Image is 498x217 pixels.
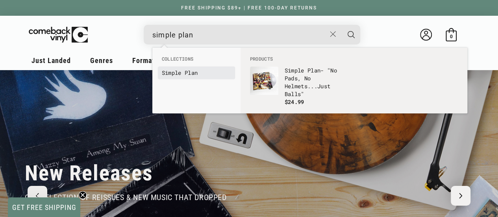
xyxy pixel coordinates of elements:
[307,67,320,74] b: Plan
[246,56,462,63] li: Products
[341,25,361,45] button: Search
[185,69,198,76] b: Plan
[285,67,304,74] b: Simple
[173,5,325,11] a: FREE SHIPPING $89+ | FREE 100-DAY RETURNS
[158,56,235,67] li: Collections
[152,48,241,83] div: Collections
[246,63,354,110] li: products: Simple Plan - "No Pads, No Helmets...Just Balls"
[326,26,340,43] button: Close
[79,191,87,199] button: Close teaser
[25,193,227,216] span: our selection of reissues & new music that dropped this week.
[31,56,71,65] span: Just Landed
[144,25,360,45] div: Search
[285,67,350,98] p: - "No Pads, No Helmets...Just Balls"
[8,197,80,217] div: GET FREE SHIPPINGClose teaser
[162,69,231,77] a: Simple Plan
[132,56,158,65] span: Formats
[158,67,235,79] li: collections: Simple Plan
[25,160,153,186] h2: New Releases
[250,67,350,106] a: Simple Plan - "No Pads, No Helmets...Just Balls" Simple Plan- "No Pads, No Helmets...Just Balls" ...
[285,98,304,106] span: $24.99
[90,56,113,65] span: Genres
[162,69,181,76] b: Simple
[241,48,467,113] div: Products
[250,67,278,95] img: Simple Plan - "No Pads, No Helmets...Just Balls"
[152,27,326,43] input: When autocomplete results are available use up and down arrows to review and enter to select
[12,203,76,211] span: GET FREE SHIPPING
[450,33,452,39] span: 0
